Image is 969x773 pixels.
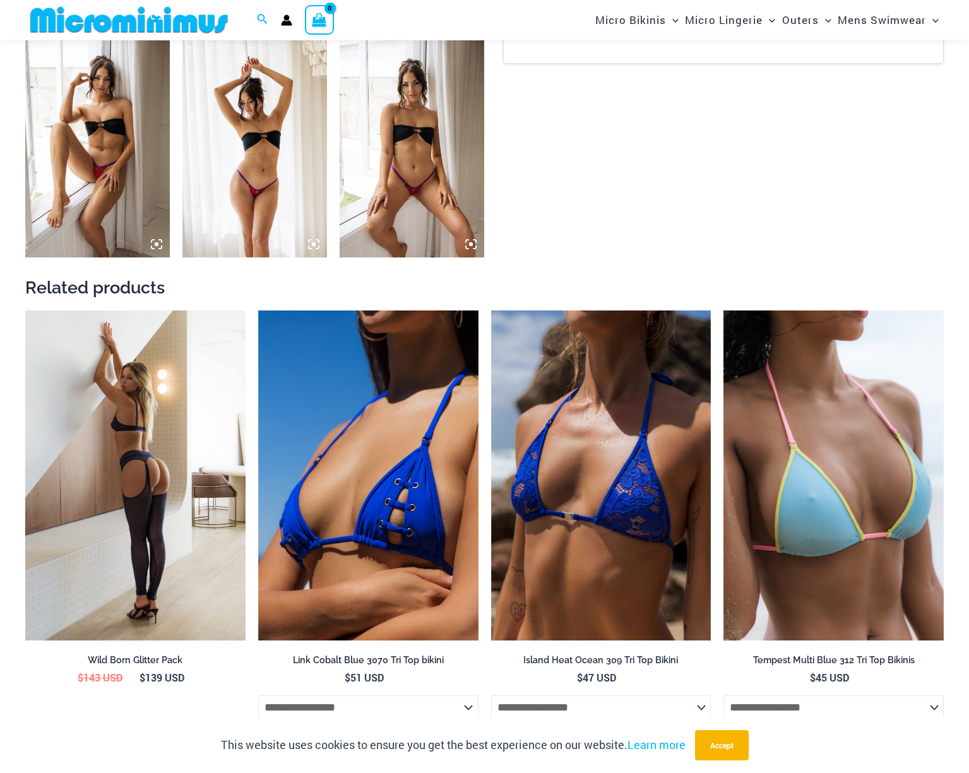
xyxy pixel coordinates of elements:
[835,4,942,36] a: Mens SwimwearMenu ToggleMenu Toggle
[577,671,583,684] span: $
[819,4,831,36] span: Menu Toggle
[590,2,944,38] nav: Site Navigation
[810,671,849,684] bdi: 45 USD
[25,654,246,666] h2: Wild Born Glitter Pack
[258,310,479,640] a: Link Cobalt Blue 3070 Top 01Link Cobalt Blue 3070 Top 4955 Bottom 03Link Cobalt Blue 3070 Top 495...
[695,730,749,760] button: Accept
[926,4,939,36] span: Menu Toggle
[258,310,479,640] img: Link Cobalt Blue 3070 Top 01
[78,671,122,684] bdi: 143 USD
[592,4,682,36] a: Micro BikinisMenu ToggleMenu Toggle
[25,310,246,640] a: Wild Born Glitter Ink 1122 Top 605 Bottom 552 Tights 02Wild Born Glitter Ink 1122 Top 605 Bottom ...
[25,6,233,34] img: MM SHOP LOGO FLAT
[595,4,666,36] span: Micro Bikinis
[491,310,711,640] img: Island Heat Ocean 309 Top 01
[258,654,479,671] a: Link Cobalt Blue 3070 Tri Top bikini
[491,654,711,666] h2: Island Heat Ocean 309 Tri Top Bikini
[25,654,246,671] a: Wild Born Glitter Pack
[257,12,268,28] a: Search icon link
[779,4,835,36] a: OutersMenu ToggleMenu Toggle
[685,4,763,36] span: Micro Lingerie
[763,4,775,36] span: Menu Toggle
[838,4,926,36] span: Mens Swimwear
[25,40,170,257] img: Ellie RedPurple 6554 Micro Thong
[345,671,350,684] span: $
[810,671,816,684] span: $
[182,40,327,257] img: Ellie RedPurple 6554 Micro Thong
[25,276,944,298] h2: Related products
[281,15,292,26] a: Account icon link
[723,310,944,640] img: Tempest Multi Blue 312 Top 01
[140,671,184,684] bdi: 139 USD
[782,4,819,36] span: Outers
[340,40,484,257] img: Ellie RedPurple 6554 Micro Thong
[682,4,778,36] a: Micro LingerieMenu ToggleMenu Toggle
[666,4,679,36] span: Menu Toggle
[258,654,479,666] h2: Link Cobalt Blue 3070 Tri Top bikini
[627,737,686,752] a: Learn more
[491,654,711,671] a: Island Heat Ocean 309 Tri Top Bikini
[78,671,83,684] span: $
[345,671,384,684] bdi: 51 USD
[723,654,944,666] h2: Tempest Multi Blue 312 Tri Top Bikinis
[140,671,145,684] span: $
[25,310,246,640] img: Wild Born Glitter Ink 1122 Top 605 Bottom 552 Tights 05
[723,654,944,671] a: Tempest Multi Blue 312 Tri Top Bikinis
[723,310,944,640] a: Tempest Multi Blue 312 Top 01Tempest Multi Blue 312 Top 456 Bottom 05Tempest Multi Blue 312 Top 4...
[577,671,616,684] bdi: 47 USD
[221,736,686,755] p: This website uses cookies to ensure you get the best experience on our website.
[305,5,334,34] a: View Shopping Cart, empty
[491,310,711,640] a: Island Heat Ocean 309 Top 01Island Heat Ocean 309 Top 02Island Heat Ocean 309 Top 02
